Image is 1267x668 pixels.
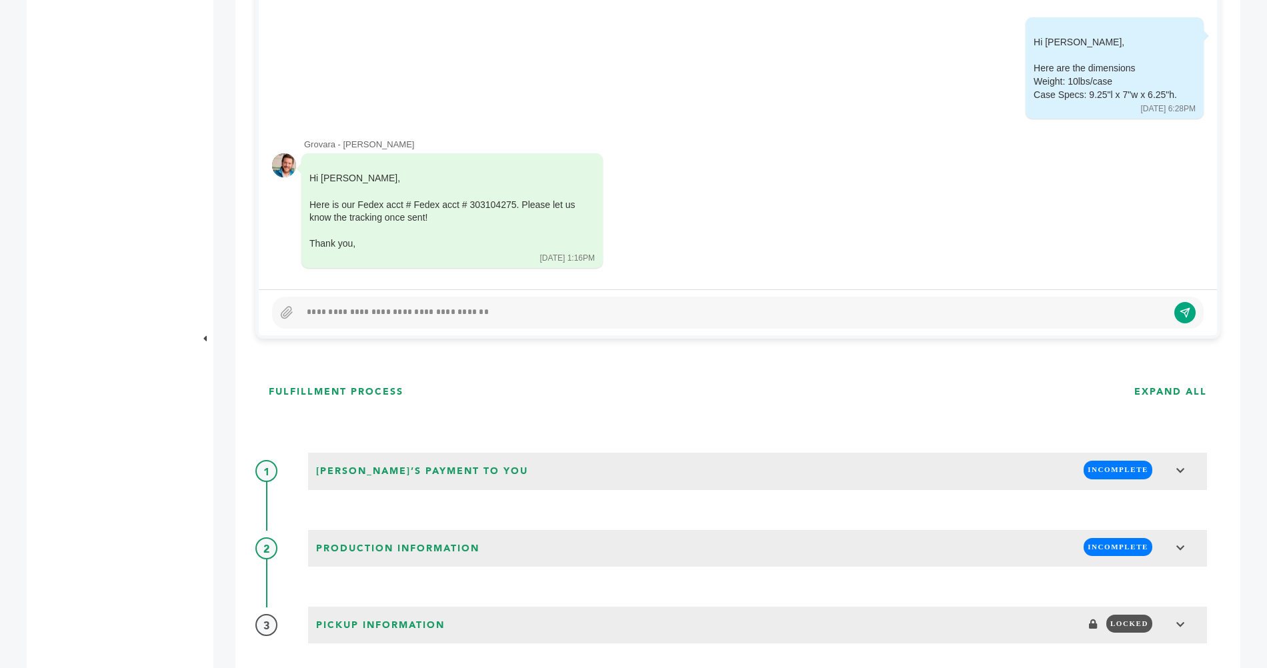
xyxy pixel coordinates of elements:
div: Weight: 10lbs/case [1034,75,1177,89]
div: Case Specs: 9.25"l x 7"w x 6.25"h. [1034,89,1177,102]
span: INCOMPLETE [1084,461,1152,479]
span: [PERSON_NAME]’s Payment to You [312,461,532,482]
h3: FULFILLMENT PROCESS [269,385,403,399]
span: LOCKED [1106,615,1152,633]
div: Hi [PERSON_NAME], [309,172,576,251]
span: Production Information [312,538,483,559]
div: Here is our Fedex acct # Fedex acct # 303104275. Please let us know the tracking once sent! [309,199,576,251]
div: Thank you, [309,237,576,251]
h3: EXPAND ALL [1134,385,1207,399]
div: [DATE] 6:28PM [1141,103,1196,115]
div: Hi [PERSON_NAME], [1034,36,1177,101]
div: Here are the dimensions [1034,62,1177,75]
div: Grovara - [PERSON_NAME] [304,139,1204,151]
span: INCOMPLETE [1084,538,1152,556]
div: [DATE] 1:16PM [540,253,595,264]
span: Pickup Information [312,615,449,636]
